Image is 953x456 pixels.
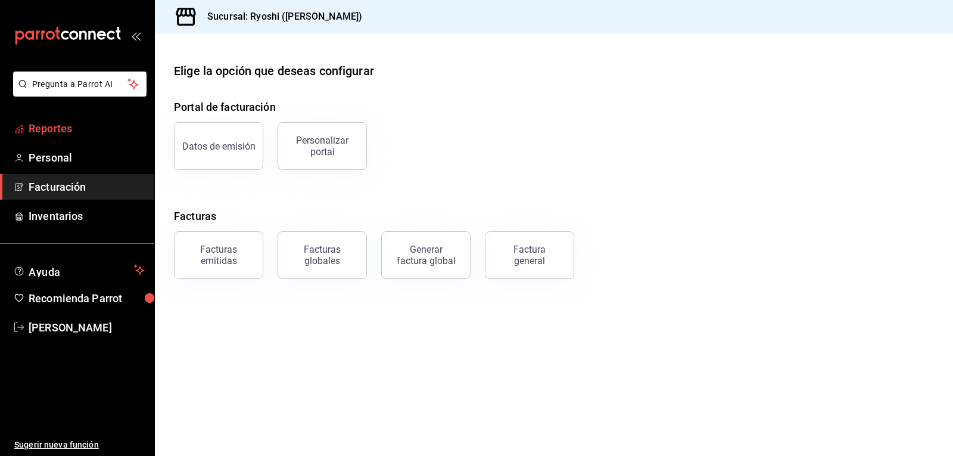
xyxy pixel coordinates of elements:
[485,231,574,279] button: Factura general
[396,244,456,266] div: Generar factura global
[13,72,147,97] button: Pregunta a Parrot AI
[381,231,471,279] button: Generar factura global
[29,120,145,137] span: Reportes
[29,290,145,306] span: Recomienda Parrot
[285,135,359,157] div: Personalizar portal
[182,244,256,266] div: Facturas emitidas
[32,78,128,91] span: Pregunta a Parrot AI
[29,319,145,336] span: [PERSON_NAME]
[174,62,374,80] div: Elige la opción que deseas configurar
[174,122,263,170] button: Datos de emisión
[131,31,141,41] button: open_drawer_menu
[278,231,367,279] button: Facturas globales
[278,122,367,170] button: Personalizar portal
[29,179,145,195] span: Facturación
[174,99,934,115] h4: Portal de facturación
[174,208,934,224] h4: Facturas
[29,208,145,224] span: Inventarios
[174,231,263,279] button: Facturas emitidas
[29,150,145,166] span: Personal
[29,263,129,277] span: Ayuda
[14,439,145,451] span: Sugerir nueva función
[285,244,359,266] div: Facturas globales
[182,141,256,152] div: Datos de emisión
[8,86,147,99] a: Pregunta a Parrot AI
[500,244,559,266] div: Factura general
[198,10,362,24] h3: Sucursal: Ryoshi ([PERSON_NAME])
